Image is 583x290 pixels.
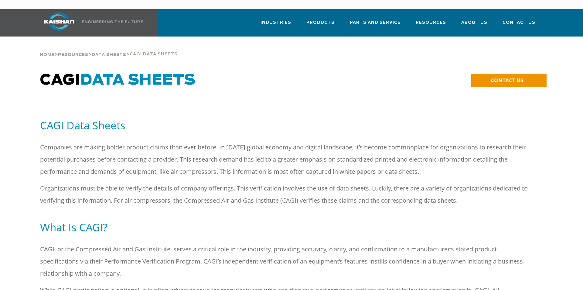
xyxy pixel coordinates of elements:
span: Resources [416,19,446,26]
p: CAGI, or the Compressed Air and Gas Institute, serves a critical role in the industry, providing ... [40,243,532,280]
span: Industries [261,19,291,26]
a: Industries [261,15,291,35]
p: Organizations must be able to verify the details of company offerings. This verification involves... [40,182,532,207]
div: > > > [40,37,178,60]
a: Products [306,15,335,35]
span: Home [40,53,55,57]
a: Resources [58,52,88,57]
a: CONTACT US [471,74,547,87]
a: Parts and Service [350,15,401,35]
h5: What Is CAGI? [40,220,543,234]
span: CAGI [40,73,196,88]
span: About Us [461,19,487,26]
p: Companies are making bolder product claims than ever before. In [DATE] global economy and digital... [40,141,532,178]
span: Contact Us [503,19,535,26]
span: Products [306,19,335,26]
a: Contact Us [503,15,535,35]
span: Parts and Service [350,19,401,26]
span: CONTACT US [491,77,523,84]
a: Kaishan USA [36,9,144,37]
img: kaishan logo [36,12,82,31]
span: Cagi Data Sheets [130,52,178,56]
a: About Us [461,15,487,35]
a: Home [40,52,55,57]
a: Data Sheets [92,52,126,57]
img: Engineering the future [82,20,143,23]
h5: CAGI Data Sheets [40,118,543,132]
a: Resources [416,15,446,35]
span: Resources [58,53,88,57]
span: Data Sheets [80,73,196,88]
span: Data Sheets [92,53,126,57]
